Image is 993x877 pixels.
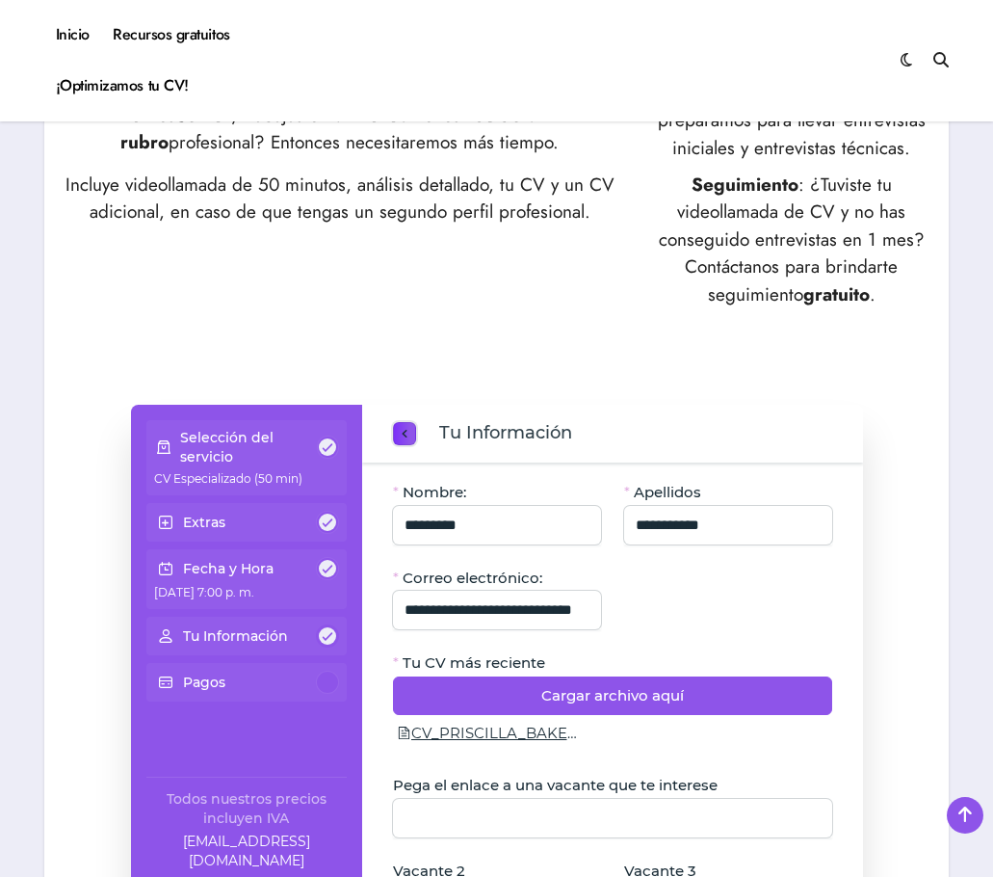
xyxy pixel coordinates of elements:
[393,677,832,715] button: Cargar archivo aquí
[403,483,466,502] span: Nombre:
[120,102,549,156] strong: más de un rubro
[180,428,317,466] p: Selección del servicio
[154,585,254,599] span: [DATE] 7:00 p. m.
[146,832,347,870] a: Company email: ayuda@elhadadelasvacantes.com
[634,483,701,502] span: Apellidos
[183,673,225,692] p: Pagos
[541,684,684,707] span: Cargar archivo aquí
[403,653,545,673] span: Tu CV más reciente
[175,102,231,128] strong: Senior
[64,172,617,226] p: Incluye videollamada de 50 minutos, análisis detallado, tu CV y un CV adicional, en caso de que t...
[146,789,347,828] div: Todos nuestros precios incluyen IVA
[692,172,798,198] strong: Seguimiento
[653,172,929,309] p: : ¿Tuviste tu videollamada de CV y no has conseguido entrevistas en 1 mes? Contáctanos para brind...
[183,626,288,646] p: Tu Información
[64,102,617,157] p: ¿Eres , trabajas en un o tienes profesional? Entonces necesitaremos más tiempo.
[101,10,242,61] a: Recursos gratuitos
[439,420,572,447] span: Tu Información
[411,723,582,745] span: CV_PRISCILLA_BAKER.pdf
[154,471,302,486] span: CV Especializado (50 min)
[44,10,101,61] a: Inicio
[353,102,399,128] strong: nicho
[803,281,870,307] strong: gratuito
[393,422,416,445] button: previous step
[44,61,200,112] a: ¡Optimizamos tu CV!
[183,513,225,532] p: Extras
[393,776,718,795] span: Pega el enlace a una vacante que te interese
[403,569,542,588] span: Correo electrónico:
[183,559,274,578] p: Fecha y Hora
